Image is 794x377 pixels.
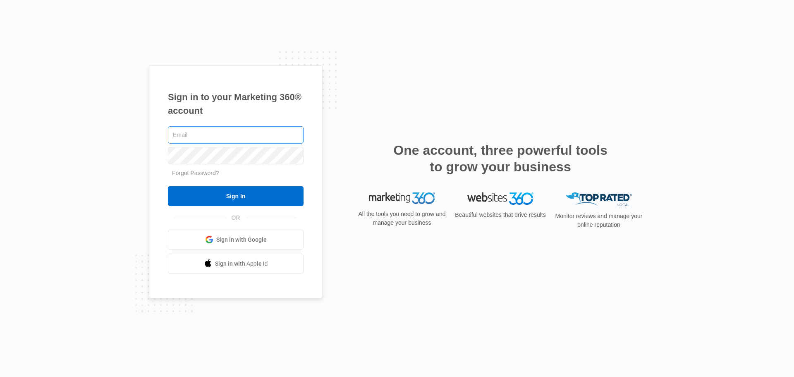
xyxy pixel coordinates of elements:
img: Marketing 360 [369,192,435,204]
p: All the tools you need to grow and manage your business [356,210,448,227]
p: Monitor reviews and manage your online reputation [552,212,645,229]
a: Sign in with Apple Id [168,254,304,274]
input: Email [168,126,304,144]
h1: Sign in to your Marketing 360® account [168,90,304,118]
img: Websites 360 [467,192,533,204]
img: Top Rated Local [566,192,632,206]
p: Beautiful websites that drive results [454,211,547,219]
a: Sign in with Google [168,230,304,250]
span: OR [226,214,246,222]
span: Sign in with Google [216,235,267,244]
a: Forgot Password? [172,170,219,176]
h2: One account, three powerful tools to grow your business [391,142,610,175]
input: Sign In [168,186,304,206]
span: Sign in with Apple Id [215,259,268,268]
